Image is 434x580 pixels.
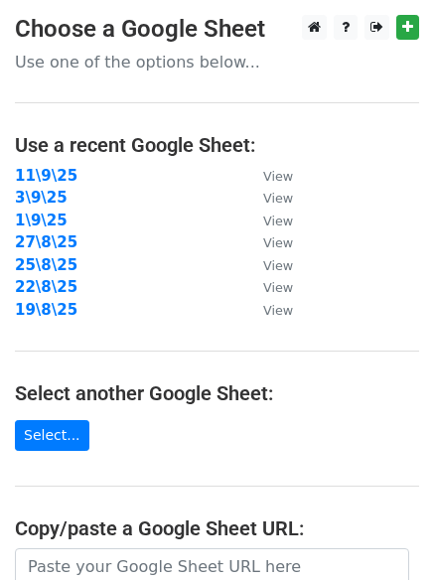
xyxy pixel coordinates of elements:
a: View [243,233,293,251]
a: Select... [15,420,89,451]
h4: Select another Google Sheet: [15,381,419,405]
small: View [263,303,293,318]
small: View [263,258,293,273]
a: 27\8\25 [15,233,77,251]
h4: Use a recent Google Sheet: [15,133,419,157]
a: View [243,278,293,296]
a: 22\8\25 [15,278,77,296]
a: 3\9\25 [15,189,68,207]
small: View [263,280,293,295]
h3: Choose a Google Sheet [15,15,419,44]
a: 25\8\25 [15,256,77,274]
small: View [263,191,293,206]
a: View [243,167,293,185]
a: View [243,212,293,229]
h4: Copy/paste a Google Sheet URL: [15,516,419,540]
a: 1\9\25 [15,212,68,229]
a: View [243,189,293,207]
a: 19\8\25 [15,301,77,319]
a: View [243,301,293,319]
small: View [263,214,293,228]
small: View [263,235,293,250]
small: View [263,169,293,184]
a: 11\9\25 [15,167,77,185]
a: View [243,256,293,274]
p: Use one of the options below... [15,52,419,72]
